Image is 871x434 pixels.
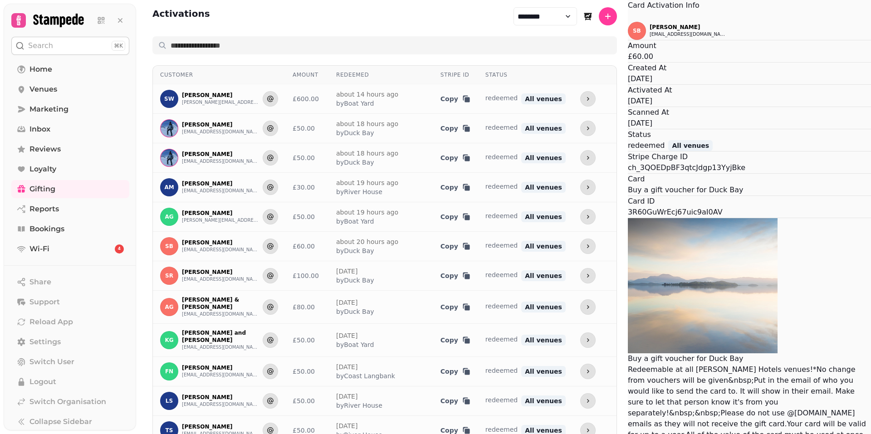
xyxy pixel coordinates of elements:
[628,40,871,51] p: Amount
[263,268,278,283] button: Send to
[263,239,278,254] button: Send to
[336,71,426,78] div: Redeemed
[336,187,398,196] span: by River House
[336,393,357,400] a: [DATE]
[580,121,596,136] button: more
[580,332,596,348] button: more
[182,371,259,379] button: [EMAIL_ADDRESS][DOMAIN_NAME]
[336,246,398,255] span: by Duck Bay
[336,99,398,108] span: by Boat Yard
[29,317,73,327] span: Reload App
[580,239,596,254] button: more
[182,210,259,217] p: [PERSON_NAME]
[263,209,278,224] button: Send to
[165,337,173,343] span: KG
[336,307,374,316] span: by Duck Bay
[263,393,278,409] button: Send to
[112,41,125,51] div: ⌘K
[485,271,518,278] span: redeemed
[440,94,471,103] button: Copy
[521,241,566,252] span: All venues
[293,302,322,312] div: £80.00
[580,299,596,315] button: more
[29,84,57,95] span: Venues
[336,209,398,216] a: about 19 hours ago
[580,364,596,379] button: more
[182,296,259,311] p: [PERSON_NAME] & [PERSON_NAME]
[293,336,322,345] div: £50.00
[182,128,259,136] button: [EMAIL_ADDRESS][DOMAIN_NAME]
[440,212,471,221] button: Copy
[263,180,278,195] button: Send to
[633,28,641,34] span: SB
[263,332,278,348] button: Send to
[29,164,56,175] span: Loyalty
[293,94,322,103] div: £600.00
[118,246,121,252] span: 4
[440,336,471,345] button: Copy
[521,270,566,281] span: All venues
[28,40,53,51] p: Search
[29,297,60,307] span: Support
[485,336,518,343] span: redeemed
[440,183,471,192] button: Copy
[521,395,566,406] span: All venues
[485,396,518,404] span: redeemed
[336,268,357,275] a: [DATE]
[485,71,566,78] div: Status
[440,271,471,280] button: Copy
[628,85,871,96] p: Activated At
[29,64,52,75] span: Home
[628,118,871,129] p: [DATE]
[182,344,259,351] button: [EMAIL_ADDRESS][DOMAIN_NAME]
[336,276,374,285] span: by Duck Bay
[628,207,871,218] p: 3R60GuWrEcj67uic9aI0AV
[164,184,174,190] span: AM
[628,129,871,140] p: Status
[580,393,596,409] button: more
[166,427,173,434] span: TS
[161,120,178,137] img: A C
[336,150,398,157] a: about 18 hours ago
[628,196,871,207] p: Card ID
[29,244,49,254] span: Wi-Fi
[628,51,871,62] p: £60.00
[182,92,259,99] p: [PERSON_NAME]
[29,204,59,215] span: Reports
[182,151,259,158] p: [PERSON_NAME]
[336,91,398,98] a: about 14 hours ago
[29,356,74,367] span: Switch User
[182,180,259,187] p: [PERSON_NAME]
[164,96,174,102] span: SW
[650,31,727,38] button: [EMAIL_ADDRESS][DOMAIN_NAME]
[440,396,471,405] button: Copy
[182,276,259,283] button: [EMAIL_ADDRESS][DOMAIN_NAME]
[29,124,50,135] span: Inbox
[336,401,382,410] span: by River House
[29,224,64,234] span: Bookings
[485,124,518,131] span: redeemed
[485,153,518,161] span: redeemed
[521,335,566,346] span: All venues
[440,124,471,133] button: Copy
[182,246,259,254] button: [EMAIL_ADDRESS][DOMAIN_NAME]
[336,332,357,339] a: [DATE]
[29,376,56,387] span: Logout
[29,144,61,155] span: Reviews
[293,153,322,162] div: £50.00
[182,187,259,195] button: [EMAIL_ADDRESS][DOMAIN_NAME]
[293,396,322,405] div: £50.00
[29,104,69,115] span: Marketing
[29,184,55,195] span: Gifting
[263,364,278,379] button: Send to
[628,151,871,162] p: Stripe Charge ID
[521,152,566,163] span: All venues
[485,302,518,310] span: redeemed
[440,153,471,162] button: Copy
[182,423,259,430] p: [PERSON_NAME]
[628,162,871,173] p: ch_3QOEDpBF3qtcJdgp13YyjBke
[580,91,596,107] button: more
[628,185,871,195] p: Buy a gift voucher for Duck Bay
[485,212,518,219] span: redeemed
[580,268,596,283] button: more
